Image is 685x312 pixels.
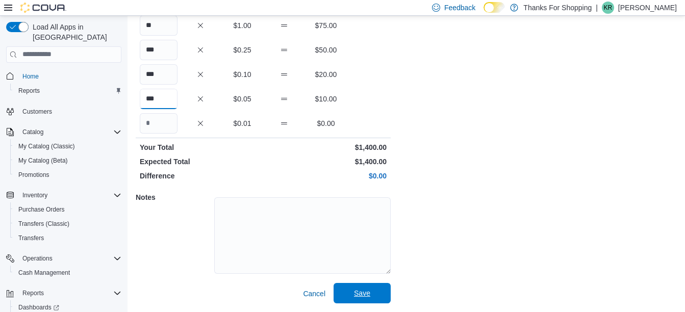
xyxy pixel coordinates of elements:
[14,232,48,244] a: Transfers
[14,267,121,279] span: Cash Management
[14,218,121,230] span: Transfers (Classic)
[22,289,44,297] span: Reports
[18,220,69,228] span: Transfers (Classic)
[18,189,121,201] span: Inventory
[18,287,48,299] button: Reports
[18,106,56,118] a: Customers
[18,252,57,265] button: Operations
[307,118,345,128] p: $0.00
[307,20,345,31] p: $75.00
[18,269,70,277] span: Cash Management
[10,202,125,217] button: Purchase Orders
[18,126,121,138] span: Catalog
[14,203,69,216] a: Purchase Orders
[18,252,121,265] span: Operations
[14,140,79,152] a: My Catalog (Classic)
[18,171,49,179] span: Promotions
[223,20,261,31] p: $1.00
[14,169,121,181] span: Promotions
[18,205,65,214] span: Purchase Orders
[14,203,121,216] span: Purchase Orders
[140,157,261,167] p: Expected Total
[14,169,54,181] a: Promotions
[18,303,59,311] span: Dashboards
[303,289,325,299] span: Cancel
[140,64,177,85] input: Quantity
[307,45,345,55] p: $50.00
[140,171,261,181] p: Difference
[307,69,345,80] p: $20.00
[2,69,125,84] button: Home
[140,89,177,109] input: Quantity
[223,69,261,80] p: $0.10
[334,283,391,303] button: Save
[2,104,125,119] button: Customers
[484,2,505,13] input: Dark Mode
[10,168,125,182] button: Promotions
[265,157,387,167] p: $1,400.00
[2,125,125,139] button: Catalog
[14,140,121,152] span: My Catalog (Classic)
[299,283,329,304] button: Cancel
[10,84,125,98] button: Reports
[20,3,66,13] img: Cova
[18,189,52,201] button: Inventory
[22,254,53,263] span: Operations
[604,2,613,14] span: KR
[22,191,47,199] span: Inventory
[140,15,177,36] input: Quantity
[223,45,261,55] p: $0.25
[140,40,177,60] input: Quantity
[2,251,125,266] button: Operations
[29,22,121,42] span: Load All Apps in [GEOGRAPHIC_DATA]
[18,70,43,83] a: Home
[140,142,261,152] p: Your Total
[18,105,121,118] span: Customers
[22,108,52,116] span: Customers
[602,2,614,14] div: Kelly Reid
[18,126,47,138] button: Catalog
[18,287,121,299] span: Reports
[140,113,177,134] input: Quantity
[10,153,125,168] button: My Catalog (Beta)
[18,87,40,95] span: Reports
[22,128,43,136] span: Catalog
[354,288,370,298] span: Save
[14,232,121,244] span: Transfers
[2,286,125,300] button: Reports
[596,2,598,14] p: |
[444,3,475,13] span: Feedback
[14,85,121,97] span: Reports
[265,171,387,181] p: $0.00
[10,217,125,231] button: Transfers (Classic)
[523,2,592,14] p: Thanks For Shopping
[223,118,261,128] p: $0.01
[18,234,44,242] span: Transfers
[14,267,74,279] a: Cash Management
[10,139,125,153] button: My Catalog (Classic)
[2,188,125,202] button: Inventory
[18,70,121,83] span: Home
[136,187,212,207] h5: Notes
[14,85,44,97] a: Reports
[18,142,75,150] span: My Catalog (Classic)
[14,218,73,230] a: Transfers (Classic)
[265,142,387,152] p: $1,400.00
[10,266,125,280] button: Cash Management
[14,154,121,167] span: My Catalog (Beta)
[307,94,345,104] p: $10.00
[618,2,677,14] p: [PERSON_NAME]
[223,94,261,104] p: $0.05
[22,72,39,81] span: Home
[10,231,125,245] button: Transfers
[14,154,72,167] a: My Catalog (Beta)
[18,157,68,165] span: My Catalog (Beta)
